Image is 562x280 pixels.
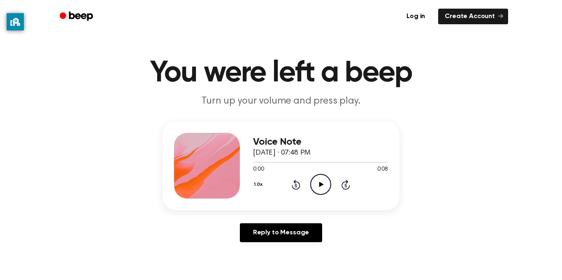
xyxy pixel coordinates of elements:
[240,223,322,242] a: Reply to Message
[70,58,492,88] h1: You were left a beep
[438,9,508,24] a: Create Account
[377,165,388,174] span: 0:08
[253,178,265,192] button: 1.0x
[253,137,388,148] h3: Voice Note
[123,95,439,108] p: Turn up your volume and press play.
[253,149,311,157] span: [DATE] · 07:48 PM
[398,7,433,26] a: Log in
[253,165,264,174] span: 0:00
[54,9,100,25] a: Beep
[7,13,24,30] button: privacy banner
